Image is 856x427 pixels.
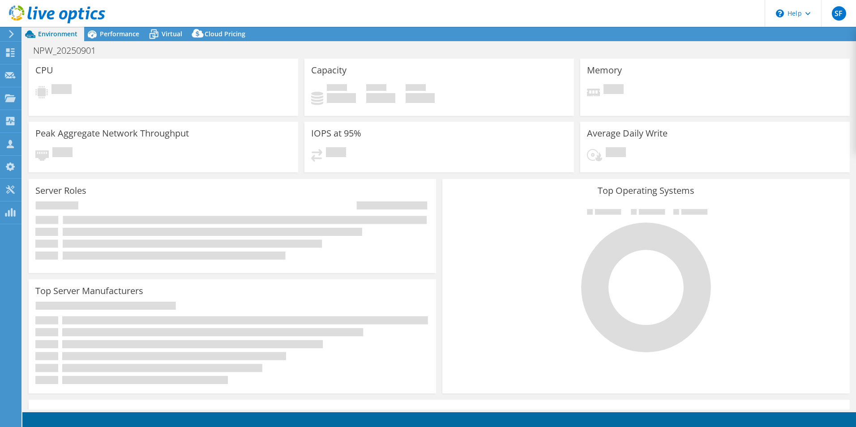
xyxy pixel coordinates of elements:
[327,93,356,103] h4: 0 GiB
[35,65,53,75] h3: CPU
[326,147,346,159] span: Pending
[38,30,77,38] span: Environment
[29,46,110,56] h1: NPW_20250901
[406,84,426,93] span: Total
[603,84,624,96] span: Pending
[449,186,843,196] h3: Top Operating Systems
[832,6,846,21] span: SF
[205,30,245,38] span: Cloud Pricing
[52,147,73,159] span: Pending
[35,128,189,138] h3: Peak Aggregate Network Throughput
[587,65,622,75] h3: Memory
[35,286,143,296] h3: Top Server Manufacturers
[311,65,347,75] h3: Capacity
[100,30,139,38] span: Performance
[311,128,361,138] h3: IOPS at 95%
[51,84,72,96] span: Pending
[366,93,395,103] h4: 0 GiB
[606,147,626,159] span: Pending
[406,93,435,103] h4: 0 GiB
[776,9,784,17] svg: \n
[35,186,86,196] h3: Server Roles
[327,84,347,93] span: Used
[587,128,668,138] h3: Average Daily Write
[162,30,182,38] span: Virtual
[366,84,386,93] span: Free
